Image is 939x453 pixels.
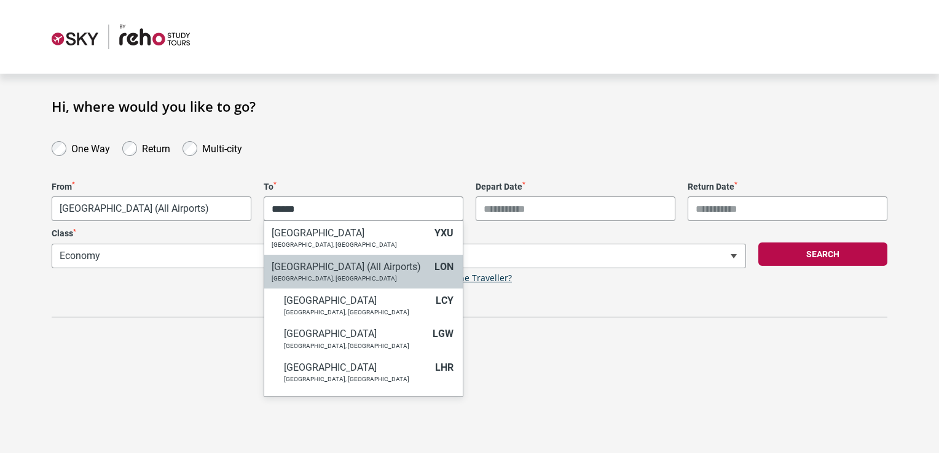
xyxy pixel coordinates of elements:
[284,309,430,316] p: [GEOGRAPHIC_DATA], [GEOGRAPHIC_DATA]
[264,182,463,192] label: To
[284,376,429,383] p: [GEOGRAPHIC_DATA], [GEOGRAPHIC_DATA]
[52,228,393,239] label: Class
[272,275,428,282] p: [GEOGRAPHIC_DATA], [GEOGRAPHIC_DATA]
[202,140,242,155] label: Multi-city
[52,244,393,268] span: Economy
[435,362,454,373] span: LHR
[436,295,454,306] span: LCY
[405,244,746,268] span: 1 Adult
[433,328,454,339] span: LGW
[284,328,426,339] h6: [GEOGRAPHIC_DATA]
[284,362,429,373] h6: [GEOGRAPHIC_DATA]
[264,196,463,221] input: Search
[272,227,428,239] h6: [GEOGRAPHIC_DATA]
[284,295,430,306] h6: [GEOGRAPHIC_DATA]
[52,98,887,114] h1: Hi, where would you like to go?
[284,343,426,350] p: [GEOGRAPHIC_DATA], [GEOGRAPHIC_DATA]
[406,244,745,268] span: 1 Adult
[142,140,170,155] label: Return
[272,261,428,273] h6: [GEOGRAPHIC_DATA] (All Airports)
[52,197,251,220] span: Melbourne, Australia
[688,182,887,192] label: Return Date
[264,196,463,221] span: City or Airport
[284,395,430,407] h6: [GEOGRAPHIC_DATA]
[272,241,428,249] p: [GEOGRAPHIC_DATA], [GEOGRAPHIC_DATA]
[405,228,746,239] label: Travellers
[434,261,454,273] span: LON
[436,395,454,407] span: LTN
[434,227,454,239] span: YXU
[476,182,675,192] label: Depart Date
[52,182,251,192] label: From
[758,242,887,266] button: Search
[71,140,110,155] label: One Way
[52,244,392,268] span: Economy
